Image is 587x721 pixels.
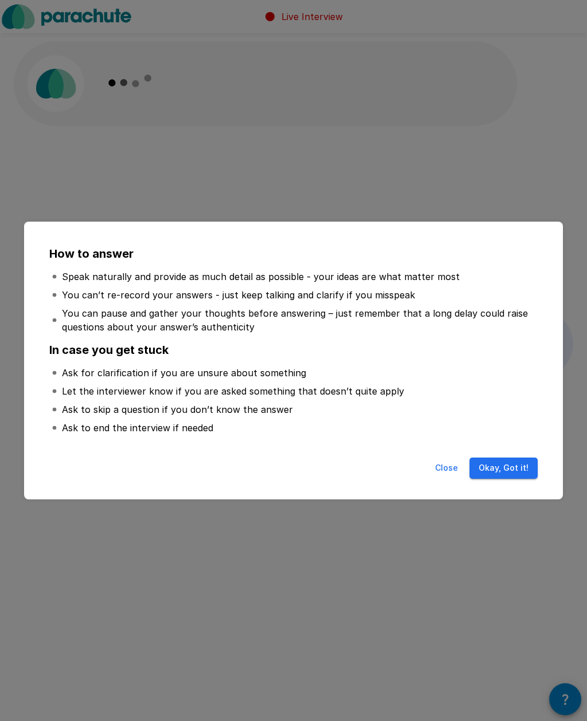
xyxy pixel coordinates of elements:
[62,306,535,334] p: You can pause and gather your thoughts before answering – just remember that a long delay could r...
[62,421,213,435] p: Ask to end the interview if needed
[428,458,465,479] button: Close
[469,458,538,479] button: Okay, Got it!
[62,288,415,302] p: You can’t re-record your answers - just keep talking and clarify if you misspeak
[62,366,306,380] p: Ask for clarification if you are unsure about something
[62,384,404,398] p: Let the interviewer know if you are asked something that doesn’t quite apply
[49,343,169,357] b: In case you get stuck
[49,247,134,261] b: How to answer
[62,403,293,416] p: Ask to skip a question if you don’t know the answer
[62,270,460,283] p: Speak naturally and provide as much detail as possible - your ideas are what matter most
